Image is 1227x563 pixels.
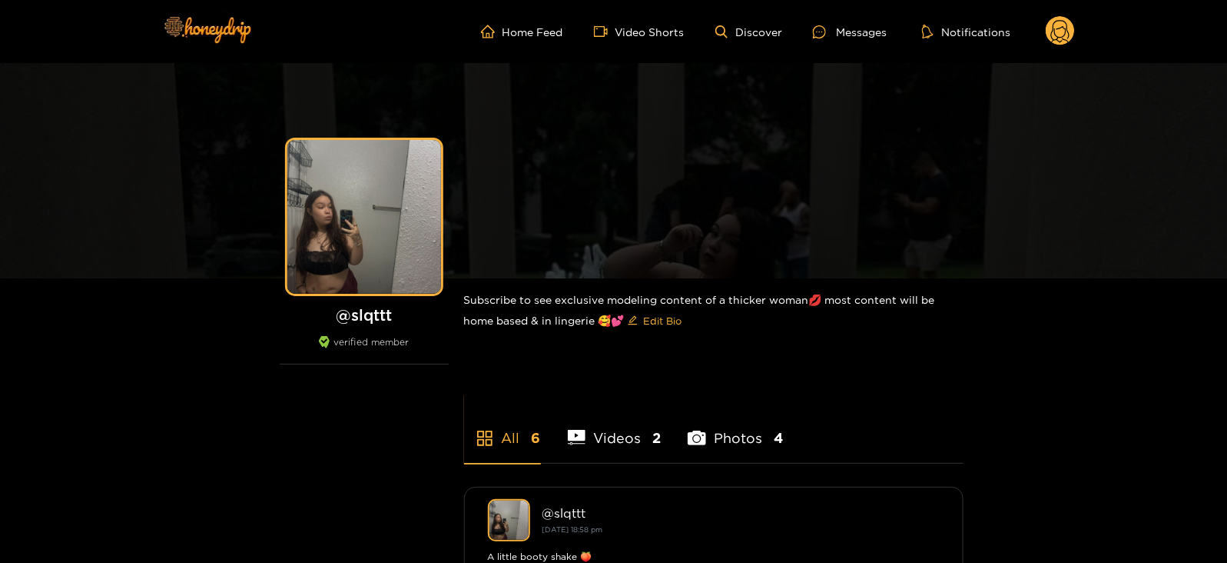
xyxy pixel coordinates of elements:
small: [DATE] 18:58 pm [542,525,603,534]
a: Home Feed [481,25,563,38]
li: All [464,394,541,463]
button: Notifications [917,24,1015,39]
span: video-camera [594,25,615,38]
span: 4 [774,428,783,448]
span: appstore [476,429,494,448]
a: Video Shorts [594,25,685,38]
span: Edit Bio [644,313,682,328]
div: verified member [280,336,449,365]
button: editEdit Bio [625,308,685,333]
a: Discover [715,25,782,38]
span: edit [628,315,638,327]
img: slqttt [488,499,530,541]
li: Photos [688,394,783,463]
span: home [481,25,502,38]
div: @ slqttt [542,506,940,520]
li: Videos [568,394,662,463]
div: Subscribe to see exclusive modeling content of a thicker woman💋 most content will be home based &... [464,278,963,345]
div: Messages [813,23,887,41]
span: 6 [532,428,541,448]
span: 2 [652,428,661,448]
h1: @ slqttt [280,305,449,325]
